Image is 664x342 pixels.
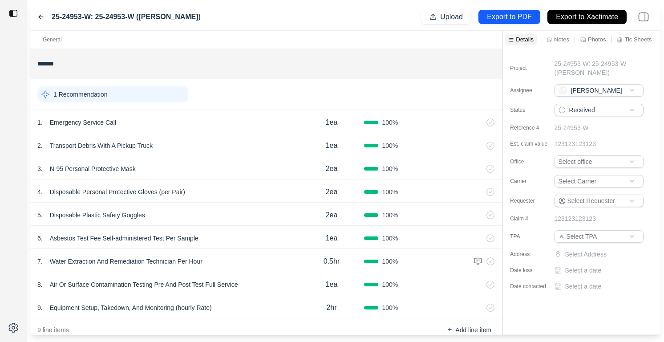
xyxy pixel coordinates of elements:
img: right-panel.svg [634,7,653,27]
p: General [43,36,62,43]
p: 1ea [326,233,338,244]
p: 1ea [326,279,338,290]
label: Status [510,106,555,114]
label: Est. claim value [510,140,555,147]
p: Disposable Personal Protective Gloves (per Pair) [46,186,189,198]
p: + [448,325,452,335]
p: Notes [554,36,569,43]
span: 100 % [382,257,398,266]
label: Office [510,158,555,165]
span: 100 % [382,164,398,173]
p: Select a date [565,282,602,291]
p: Select Address [565,250,645,259]
p: 6 . [37,234,43,243]
button: Export to Xactimate [547,10,627,24]
p: 3 . [37,164,43,173]
p: 8 . [37,280,43,289]
p: 5 . [37,211,43,220]
p: 9 line items [37,326,69,334]
span: 100 % [382,280,398,289]
button: Export to PDF [478,10,540,24]
p: Disposable Plastic Safety Goggles [46,209,149,221]
p: 1ea [326,117,338,128]
button: +Add line item [444,324,495,336]
p: Add line item [455,326,491,334]
p: N-95 Personal Protective Mask [46,163,139,175]
label: Requester [510,197,555,204]
p: 2ea [326,163,338,174]
p: Asbestos Test Fee Self-administered Test Per Sample [46,232,202,244]
label: Claim # [510,215,555,222]
label: Project [510,65,555,72]
p: Tic Sheets [624,36,652,43]
p: Transport Debris With A Pickup Truck [46,139,156,152]
p: 4 . [37,187,43,196]
p: 1 Recommendation [53,90,107,99]
p: 2hr [326,302,336,313]
p: 25-24953-W [555,123,589,132]
p: 2ea [326,210,338,220]
p: 9 . [37,303,43,312]
span: 100 % [382,187,398,196]
p: 25-24953-W: 25-24953-W ([PERSON_NAME]) [555,59,643,77]
p: Export to Xactimate [556,12,618,22]
p: 2ea [326,187,338,197]
span: 100 % [382,234,398,243]
p: Emergency Service Call [46,116,120,129]
p: Details [516,36,534,43]
p: 1 . [37,118,43,127]
p: 2 . [37,141,43,150]
p: Equipment Setup, Takedown, And Monitoring (hourly Rate) [46,301,215,314]
label: TPA [510,233,555,240]
span: 100 % [382,141,398,150]
img: toggle sidebar [9,9,18,18]
p: Water Extraction And Remediation Technician Per Hour [46,255,206,268]
p: Upload [440,12,463,22]
span: 100 % [382,118,398,127]
p: Select a date [565,266,602,275]
label: Reference # [510,124,555,131]
p: 123123123123 [555,139,596,148]
p: Export to PDF [487,12,531,22]
p: Air Or Surface Contamination Testing Pre And Post Test Full Service [46,278,242,291]
span: 100 % [382,211,398,220]
img: comment [474,257,482,266]
p: 0.5hr [324,256,340,267]
label: Date loss [510,267,555,274]
label: Address [510,251,555,258]
p: 123123123123 [555,214,596,223]
p: Photos [588,36,606,43]
label: Date contacted [510,283,555,290]
p: 1ea [326,140,338,151]
p: 7 . [37,257,43,266]
label: Assignee [510,87,555,94]
label: 25-24953-W: 25-24953-W ([PERSON_NAME]) [52,12,201,22]
button: Upload [421,10,471,24]
label: Carrier [510,178,555,185]
span: 100 % [382,303,398,312]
